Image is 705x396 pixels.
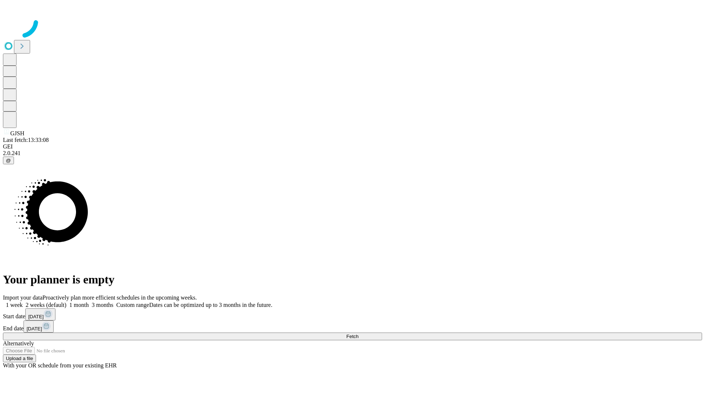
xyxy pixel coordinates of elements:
[346,334,358,339] span: Fetch
[3,143,702,150] div: GEI
[149,302,272,308] span: Dates can be optimized up to 3 months in the future.
[3,355,36,362] button: Upload a file
[26,302,66,308] span: 2 weeks (default)
[10,130,24,136] span: GJSH
[26,326,42,331] span: [DATE]
[69,302,89,308] span: 1 month
[3,320,702,333] div: End date
[116,302,149,308] span: Custom range
[25,308,55,320] button: [DATE]
[3,137,49,143] span: Last fetch: 13:33:08
[3,273,702,286] h1: Your planner is empty
[23,320,54,333] button: [DATE]
[92,302,113,308] span: 3 months
[3,308,702,320] div: Start date
[3,150,702,157] div: 2.0.241
[6,302,23,308] span: 1 week
[3,294,43,301] span: Import your data
[3,333,702,340] button: Fetch
[28,314,44,319] span: [DATE]
[3,157,14,164] button: @
[3,362,117,368] span: With your OR schedule from your existing EHR
[3,340,34,346] span: Alternatively
[6,158,11,163] span: @
[43,294,197,301] span: Proactively plan more efficient schedules in the upcoming weeks.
